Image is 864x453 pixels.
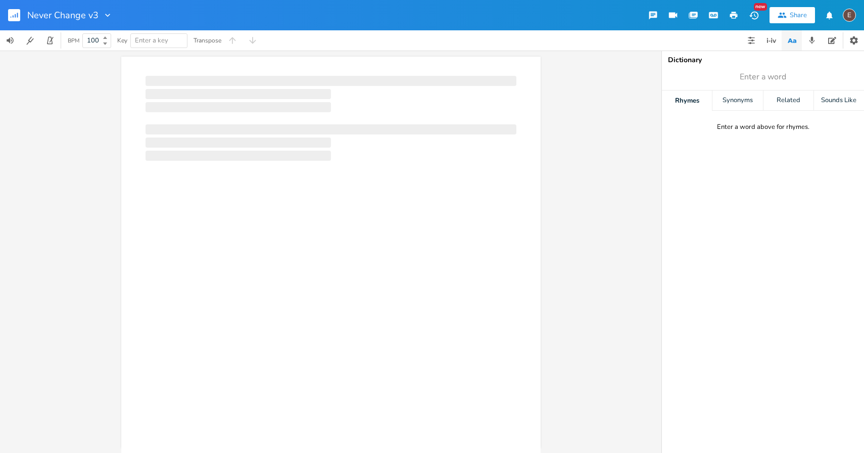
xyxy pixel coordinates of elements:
[744,6,764,24] button: New
[194,37,221,43] div: Transpose
[754,3,767,11] div: New
[740,71,786,83] span: Enter a word
[668,57,858,64] div: Dictionary
[717,123,809,131] div: Enter a word above for rhymes.
[843,4,856,27] button: E
[843,9,856,22] div: edward
[135,36,168,45] span: Enter a key
[790,11,807,20] div: Share
[763,90,813,111] div: Related
[662,90,712,111] div: Rhymes
[712,90,762,111] div: Synonyms
[770,7,815,23] button: Share
[814,90,864,111] div: Sounds Like
[27,11,99,20] span: Never Change v3
[117,37,127,43] div: Key
[68,38,79,43] div: BPM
